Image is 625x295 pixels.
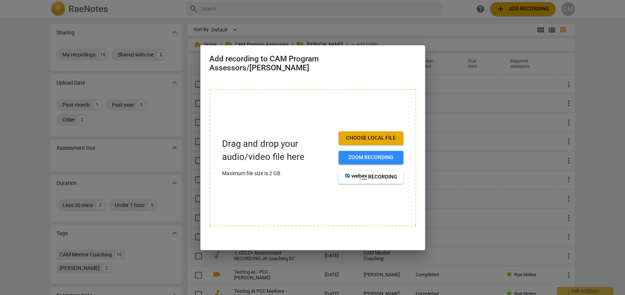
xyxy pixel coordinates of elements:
span: Choose local file [345,134,397,142]
p: Drag and drop your audio/video file here [222,137,333,164]
button: recording [339,170,403,184]
span: recording [345,173,397,181]
button: Choose local file [339,131,403,145]
span: Zoom recording [345,154,397,161]
button: Zoom recording [339,151,403,164]
p: Maximum file size is 2 GB [222,170,333,177]
h2: Add recording to CAM Program Assessors/[PERSON_NAME] [209,54,416,73]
